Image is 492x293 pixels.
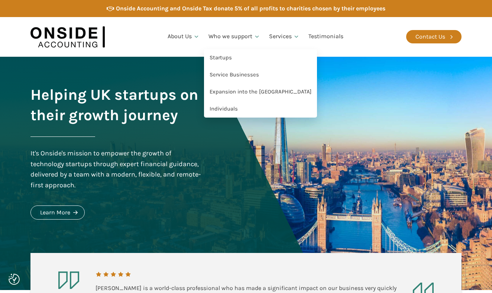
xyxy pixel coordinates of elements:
a: Contact Us [406,30,462,43]
button: Consent Preferences [9,274,20,285]
div: Contact Us [415,32,445,42]
a: Learn More [30,205,85,220]
div: It's Onside's mission to empower the growth of technology startups through expert financial guida... [30,148,203,191]
a: About Us [163,24,204,49]
a: Expansion into the [GEOGRAPHIC_DATA] [204,83,317,101]
a: Services [265,24,304,49]
img: Onside Accounting [30,23,105,51]
img: Revisit consent button [9,274,20,285]
a: Service Businesses [204,66,317,83]
h1: Helping UK startups on their growth journey [30,85,203,125]
div: Learn More [40,208,70,217]
a: Who we support [204,24,265,49]
div: Onside Accounting and Onside Tax donate 5% of all profits to charities chosen by their employees [116,4,385,13]
a: Startups [204,49,317,66]
a: Testimonials [304,24,348,49]
a: Individuals [204,101,317,118]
